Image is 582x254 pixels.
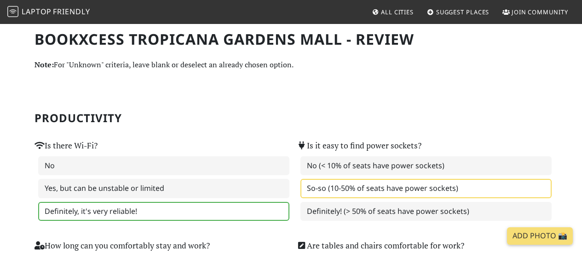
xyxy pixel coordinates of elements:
[381,8,414,16] span: All Cities
[300,156,552,176] label: No (< 10% of seats have power sockets)
[22,6,52,17] span: Laptop
[436,8,490,16] span: Suggest Places
[35,59,548,71] p: For "Unknown" criteria, leave blank or deselect an already chosen option.
[7,6,18,17] img: LaptopFriendly
[35,239,210,252] label: How long can you comfortably stay and work?
[423,4,493,20] a: Suggest Places
[35,112,548,125] h2: Productivity
[53,6,90,17] span: Friendly
[512,8,568,16] span: Join Community
[300,202,552,221] label: Definitely! (> 50% of seats have power sockets)
[38,156,289,176] label: No
[297,239,464,252] label: Are tables and chairs comfortable for work?
[38,202,289,221] label: Definitely, it's very reliable!
[35,139,98,152] label: Is there Wi-Fi?
[35,59,54,70] strong: Note:
[297,139,421,152] label: Is it easy to find power sockets?
[38,179,289,198] label: Yes, but can be unstable or limited
[368,4,417,20] a: All Cities
[499,4,572,20] a: Join Community
[7,4,90,20] a: LaptopFriendly LaptopFriendly
[35,30,548,48] h1: BookXcess Tropicana Gardens Mall - Review
[507,227,573,245] a: Add Photo 📸
[300,179,552,198] label: So-so (10-50% of seats have power sockets)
